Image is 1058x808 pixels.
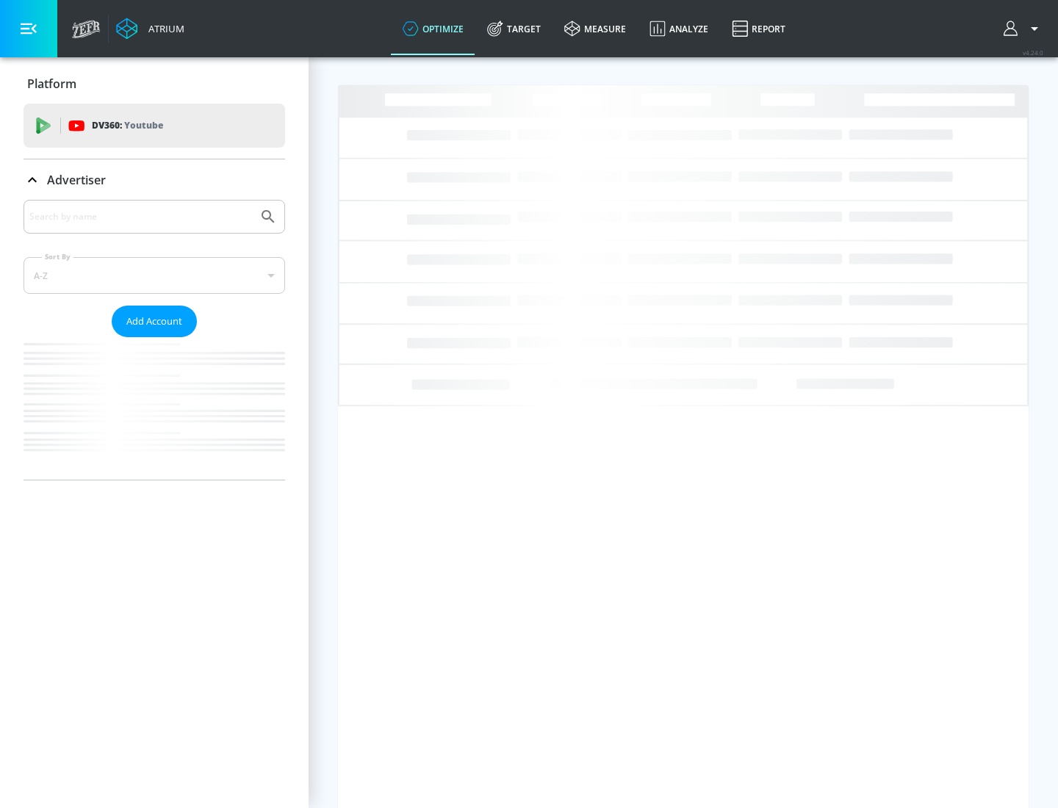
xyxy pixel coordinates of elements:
input: Search by name [29,207,252,226]
a: Target [475,2,553,55]
div: Advertiser [24,200,285,480]
span: Add Account [126,313,182,330]
p: Youtube [124,118,163,133]
label: Sort By [42,252,73,261]
button: Add Account [112,306,197,337]
div: Platform [24,63,285,104]
span: v 4.24.0 [1023,48,1043,57]
div: Advertiser [24,159,285,201]
p: Platform [27,76,76,92]
div: DV360: Youtube [24,104,285,148]
a: measure [553,2,638,55]
p: Advertiser [47,172,106,188]
div: A-Z [24,257,285,294]
nav: list of Advertiser [24,337,285,480]
a: Atrium [116,18,184,40]
div: Atrium [143,22,184,35]
a: Report [720,2,797,55]
p: DV360: [92,118,163,134]
a: Analyze [638,2,720,55]
a: optimize [391,2,475,55]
